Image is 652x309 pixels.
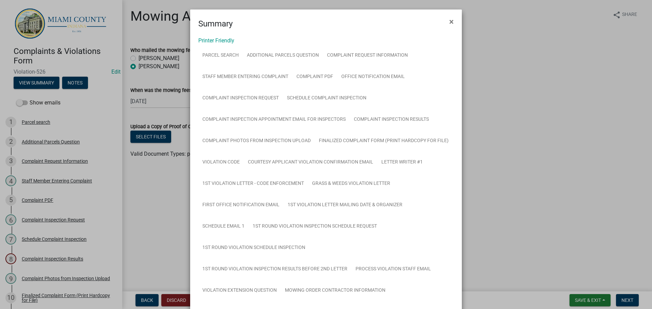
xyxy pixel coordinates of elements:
a: Letter Writer #1 [377,152,427,173]
a: 1st Round Violation Inspection Results Before 2nd Letter [198,258,351,280]
a: Grass & Weeds Violation Letter [308,173,394,195]
a: Complaint Inspection Request [198,88,283,109]
a: Schedule Complaint Inspection [283,88,370,109]
a: Violation Extension Question [198,280,281,302]
a: Complaint Inspection Results [350,109,433,131]
a: Staff Member Entering Complaint [198,66,292,88]
a: Mowing Order Contractor Information [281,280,390,302]
a: First Office Notification Email [198,194,284,216]
a: Violation Code [198,152,244,173]
a: Schedule Email 1 [198,216,249,237]
span: × [449,17,454,26]
a: Process Violation Staff Email [351,258,435,280]
a: Printer Friendly [198,37,234,44]
a: Office Notification Email [337,66,409,88]
a: 1st Violation Letter Mailing Date & Organizer [284,194,406,216]
h4: Summary [198,18,233,30]
a: Complaint Photos from Inspection Upload [198,130,315,152]
a: Complaint Inspection Appointment Email for Inspectors [198,109,350,131]
a: Parcel search [198,45,243,66]
a: Courtesy Applicant Violation Confirmation Email [244,152,377,173]
a: Finalized Complaint Form (Print Hardcopy for File) [315,130,453,152]
a: Complaint PDF [292,66,337,88]
a: Additional Parcels Question [243,45,323,66]
a: Complaint Request Information [323,45,412,66]
button: Close [444,12,459,31]
a: 1st Round Violation Schedule Inspection [198,237,309,259]
a: 1st Round Violation Inspection Schedule Request [249,216,381,237]
a: 1st Violation Letter - Code Enforcement [198,173,308,195]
